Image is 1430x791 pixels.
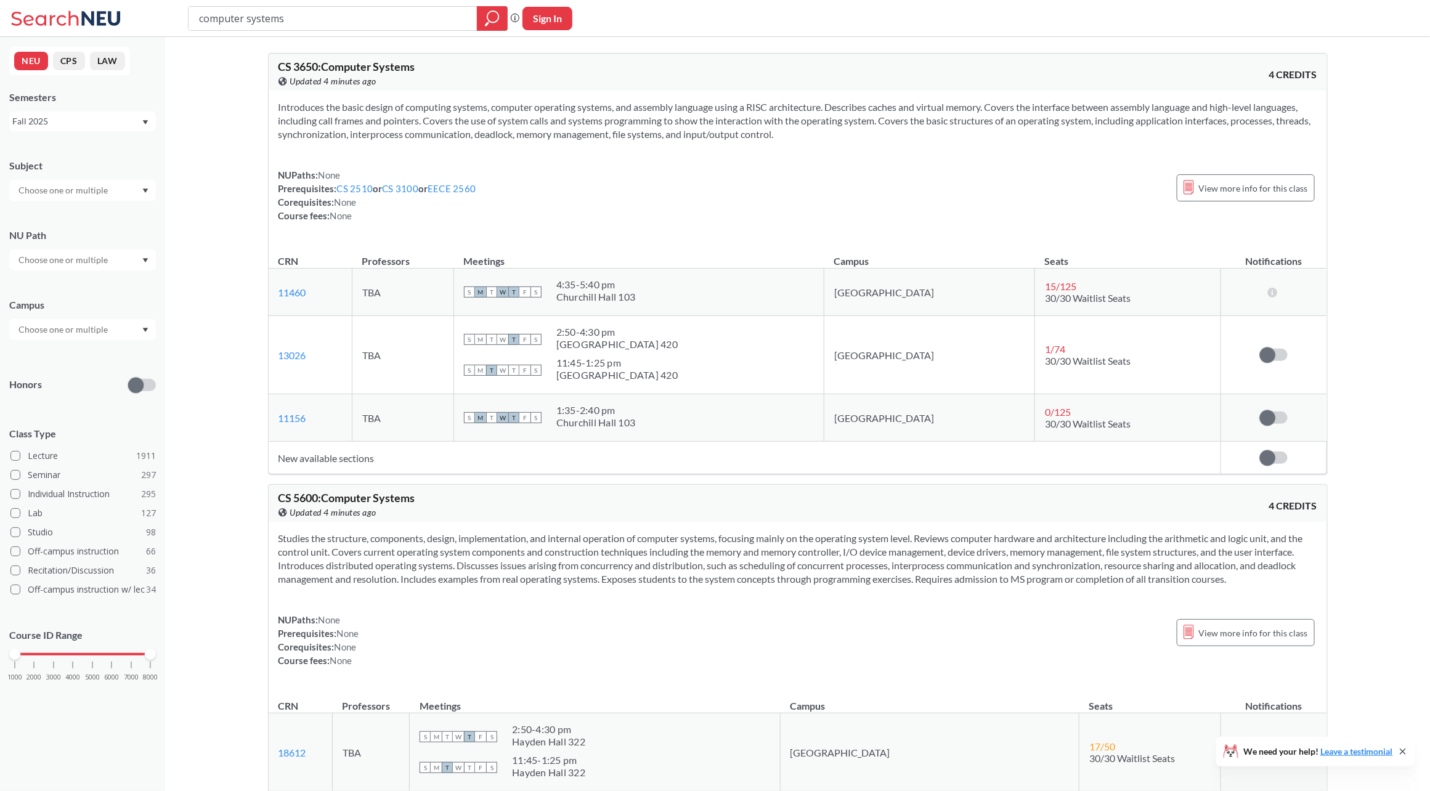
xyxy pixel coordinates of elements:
[485,10,500,27] svg: magnifying glass
[9,112,156,131] div: Fall 2025Dropdown arrow
[420,731,431,742] span: S
[428,183,476,194] a: EECE 2560
[278,349,306,361] a: 13026
[464,762,475,773] span: T
[12,322,116,337] input: Choose one or multiple
[556,404,636,416] div: 1:35 - 2:40 pm
[1243,747,1393,756] span: We need your help!
[1269,68,1317,81] span: 4 CREDITS
[1221,242,1326,269] th: Notifications
[475,334,486,345] span: M
[464,286,475,298] span: S
[352,394,453,442] td: TBA
[330,210,352,221] span: None
[1045,280,1076,292] span: 15 / 125
[508,334,519,345] span: T
[330,655,352,666] span: None
[141,487,156,501] span: 295
[1045,418,1131,429] span: 30/30 Waitlist Seats
[824,394,1034,442] td: [GEOGRAPHIC_DATA]
[556,326,678,338] div: 2:50 - 4:30 pm
[519,412,530,423] span: F
[278,168,476,222] div: NUPaths: Prerequisites: or or Corequisites: Course fees:
[1320,746,1393,757] a: Leave a testimonial
[556,291,636,303] div: Churchill Hall 103
[124,674,139,681] span: 7000
[530,365,542,376] span: S
[319,169,341,181] span: None
[824,269,1034,316] td: [GEOGRAPHIC_DATA]
[1045,406,1071,418] span: 0 / 125
[290,506,377,519] span: Updated 4 minutes ago
[1079,687,1221,713] th: Seats
[780,687,1079,713] th: Campus
[335,641,357,652] span: None
[453,762,464,773] span: W
[519,286,530,298] span: F
[497,286,508,298] span: W
[14,52,48,70] button: NEU
[332,687,410,713] th: Professors
[278,254,299,268] div: CRN
[9,378,42,392] p: Honors
[352,269,453,316] td: TBA
[146,564,156,577] span: 36
[269,442,1221,474] td: New available sections
[10,486,156,502] label: Individual Instruction
[90,52,125,70] button: LAW
[352,316,453,394] td: TBA
[7,674,22,681] span: 1000
[442,731,453,742] span: T
[9,249,156,270] div: Dropdown arrow
[475,365,486,376] span: M
[508,412,519,423] span: T
[85,674,100,681] span: 5000
[352,242,453,269] th: Professors
[486,286,497,298] span: T
[1089,752,1175,764] span: 30/30 Waitlist Seats
[146,583,156,596] span: 34
[10,582,156,598] label: Off-campus instruction w/ lec
[136,449,156,463] span: 1911
[9,628,156,643] p: Course ID Range
[475,762,486,773] span: F
[530,334,542,345] span: S
[12,115,141,128] div: Fall 2025
[319,614,341,625] span: None
[508,365,519,376] span: T
[26,674,41,681] span: 2000
[508,286,519,298] span: T
[278,60,415,73] span: CS 3650 : Computer Systems
[46,674,61,681] span: 3000
[824,242,1034,269] th: Campus
[431,762,442,773] span: M
[10,524,156,540] label: Studio
[198,8,468,29] input: Class, professor, course number, "phrase"
[556,416,636,429] div: Churchill Hall 103
[9,180,156,201] div: Dropdown arrow
[442,762,453,773] span: T
[420,762,431,773] span: S
[143,674,158,681] span: 8000
[1199,181,1308,196] span: View more info for this class
[486,762,497,773] span: S
[12,183,116,198] input: Choose one or multiple
[475,412,486,423] span: M
[824,316,1034,394] td: [GEOGRAPHIC_DATA]
[1045,292,1131,304] span: 30/30 Waitlist Seats
[142,120,148,125] svg: Dropdown arrow
[522,7,572,30] button: Sign In
[146,525,156,539] span: 98
[410,687,780,713] th: Meetings
[382,183,418,194] a: CS 3100
[12,253,116,267] input: Choose one or multiple
[519,365,530,376] span: F
[53,52,85,70] button: CPS
[1269,499,1317,513] span: 4 CREDITS
[278,532,1317,586] section: Studies the structure, components, design, implementation, and internal operation of computer sys...
[278,286,306,298] a: 11460
[146,545,156,558] span: 66
[486,731,497,742] span: S
[1045,343,1065,355] span: 1 / 74
[9,319,156,340] div: Dropdown arrow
